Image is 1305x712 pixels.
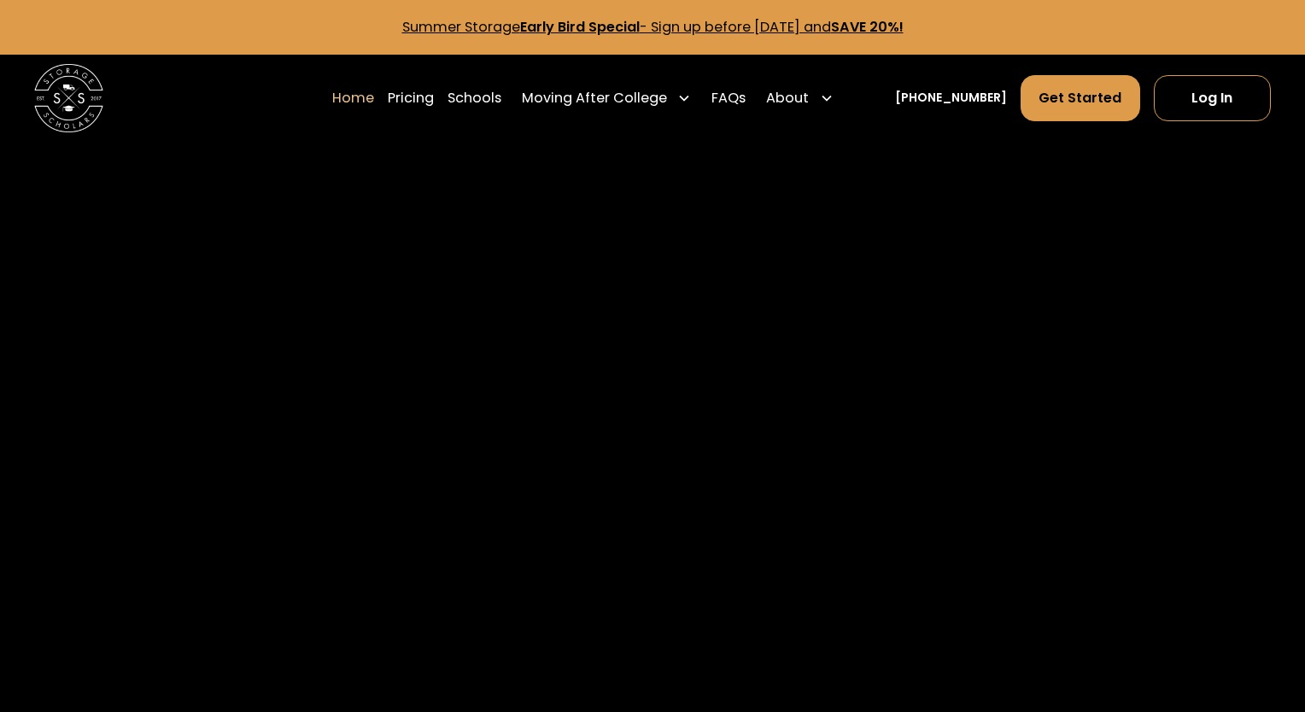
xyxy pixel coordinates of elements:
div: Moving After College [522,88,667,108]
a: FAQs [711,74,746,122]
strong: SAVE 20%! [831,17,904,37]
a: Summer StorageEarly Bird Special- Sign up before [DATE] andSAVE 20%! [402,17,904,37]
a: Log In [1154,75,1271,121]
strong: Early Bird Special [520,17,640,37]
a: [PHONE_NUMBER] [895,89,1007,107]
img: Storage Scholars main logo [34,64,103,133]
a: Get Started [1021,75,1139,121]
div: About [766,88,809,108]
a: Schools [448,74,501,122]
a: Home [332,74,374,122]
a: Pricing [388,74,434,122]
